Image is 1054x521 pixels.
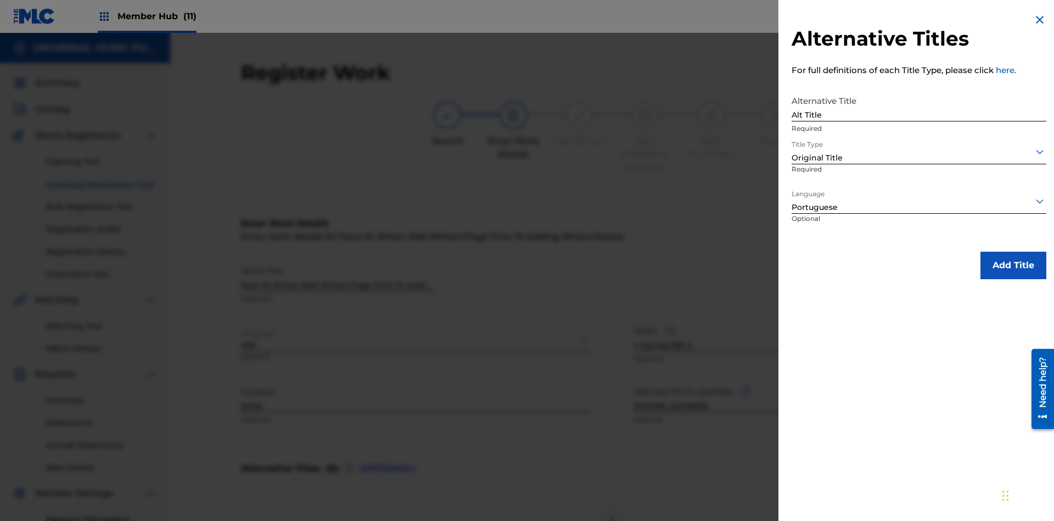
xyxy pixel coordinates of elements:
[792,26,1046,51] h2: Alternative Titles
[98,10,111,23] img: Top Rightsholders
[1023,345,1054,435] iframe: Resource Center
[792,64,1046,77] p: For full definitions of each Title Type, please click
[999,468,1054,521] iframe: Chat Widget
[13,8,55,24] img: MLC Logo
[792,124,1046,134] p: Required
[117,10,197,23] span: Member Hub
[792,214,872,239] p: Optional
[183,11,197,21] span: (11)
[792,164,873,189] p: Required
[996,65,1016,75] a: here.
[980,252,1046,279] button: Add Title
[1002,479,1009,512] div: Drag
